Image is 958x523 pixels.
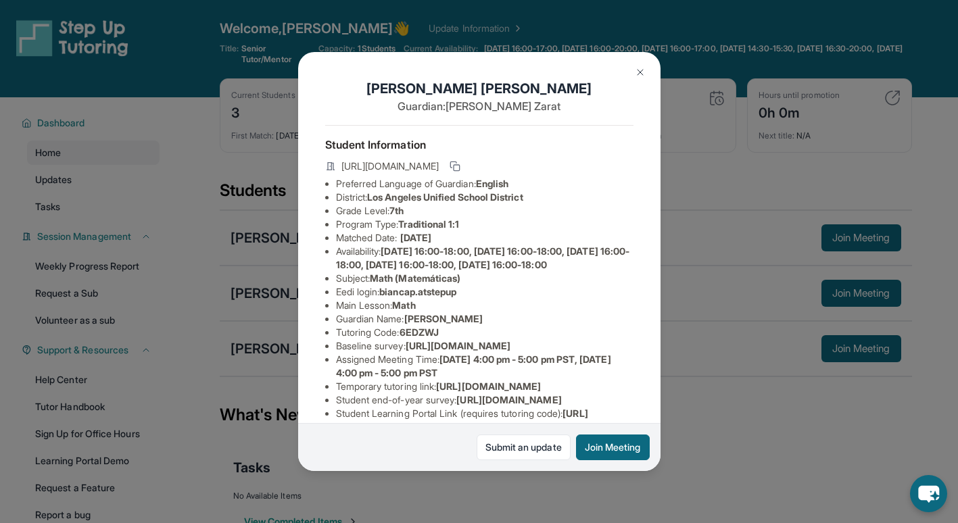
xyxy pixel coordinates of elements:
[336,393,633,407] li: Student end-of-year survey :
[379,286,456,297] span: biancap.atstepup
[325,79,633,98] h1: [PERSON_NAME] [PERSON_NAME]
[576,434,650,460] button: Join Meeting
[400,232,431,243] span: [DATE]
[325,136,633,153] h4: Student Information
[336,191,633,204] li: District:
[436,380,541,392] span: [URL][DOMAIN_NAME]
[336,231,633,245] li: Matched Date:
[336,339,633,353] li: Baseline survey :
[325,98,633,114] p: Guardian: [PERSON_NAME] Zarat
[635,67,646,78] img: Close Icon
[389,205,404,216] span: 7th
[392,299,415,311] span: Math
[400,326,439,338] span: 6EDZWJ
[404,313,483,324] span: [PERSON_NAME]
[336,245,633,272] li: Availability:
[336,285,633,299] li: Eedi login :
[477,434,571,460] a: Submit an update
[336,326,633,339] li: Tutoring Code :
[398,218,459,230] span: Traditional 1:1
[336,177,633,191] li: Preferred Language of Guardian:
[336,272,633,285] li: Subject :
[336,245,630,270] span: [DATE] 16:00-18:00, [DATE] 16:00-18:00, [DATE] 16:00-18:00, [DATE] 16:00-18:00, [DATE] 16:00-18:00
[341,159,439,173] span: [URL][DOMAIN_NAME]
[336,218,633,231] li: Program Type:
[336,407,633,434] li: Student Learning Portal Link (requires tutoring code) :
[406,340,510,351] span: [URL][DOMAIN_NAME]
[336,299,633,312] li: Main Lesson :
[476,178,509,189] span: English
[447,158,463,174] button: Copy link
[367,191,523,203] span: Los Angeles Unified School District
[456,394,561,405] span: [URL][DOMAIN_NAME]
[336,204,633,218] li: Grade Level:
[910,475,947,512] button: chat-button
[336,353,633,380] li: Assigned Meeting Time :
[336,312,633,326] li: Guardian Name :
[336,353,611,378] span: [DATE] 4:00 pm - 5:00 pm PST, [DATE] 4:00 pm - 5:00 pm PST
[370,272,460,284] span: Math (Matemáticas)
[336,380,633,393] li: Temporary tutoring link :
